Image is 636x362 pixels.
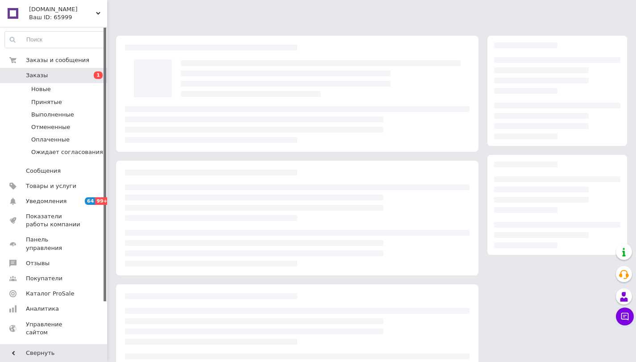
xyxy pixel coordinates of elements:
span: Товары и услуги [26,182,76,190]
span: Заказы [26,71,48,79]
span: Оплаченные [31,136,70,144]
span: Покупатели [26,275,62,283]
span: Аналитика [26,305,59,313]
span: Панель управления [26,236,83,252]
span: Уведомления [26,197,67,205]
span: Отзывы [26,259,50,267]
span: Управление сайтом [26,320,83,337]
span: 99+ [95,197,110,205]
span: Выполненные [31,111,74,119]
span: Сообщения [26,167,61,175]
span: Показатели работы компании [26,212,83,229]
span: Каталог ProSale [26,290,74,298]
div: Ваш ID: 65999 [29,13,107,21]
span: Отмененные [31,123,70,131]
span: Заказы и сообщения [26,56,89,64]
span: Новые [31,85,51,93]
span: Ожидает согласования [31,148,103,156]
span: Запчастина.com [29,5,96,13]
span: Принятые [31,98,62,106]
button: Чат с покупателем [616,308,634,325]
span: 1 [94,71,103,79]
input: Поиск [5,32,105,48]
span: Кошелек компании [26,344,83,360]
span: 64 [85,197,95,205]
